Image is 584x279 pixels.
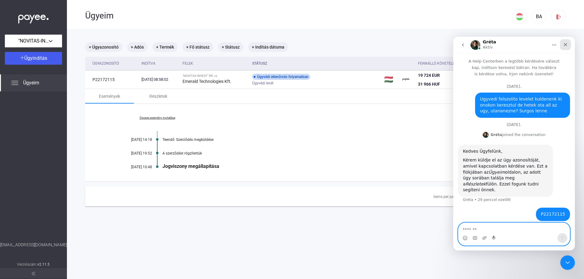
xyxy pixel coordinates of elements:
[250,57,382,70] th: Státusz
[116,116,199,120] a: Összes esemény mutatása
[555,14,562,20] img: logout-red
[141,60,155,67] div: Indítva
[116,165,152,169] div: [DATE] 10:48
[418,60,457,67] div: Fennálló követelés
[453,37,575,250] iframe: Intercom live chat
[20,56,24,60] img: plus-white.svg
[32,272,35,275] img: arrow-double-left-grey.svg
[141,60,178,67] div: Indítva
[433,193,459,200] div: Items per page:
[141,77,178,83] div: [DATE] 08:58:02
[182,74,247,78] div: "NOVITAS-INVEST" Kft. vs
[116,151,152,155] div: [DATE] 19:52
[248,42,288,52] mat-chip: + Indítás dátuma
[24,55,47,61] span: Ügyindítás
[551,9,566,24] button: logout-red
[182,60,247,67] div: Felek
[85,70,139,89] td: P22172115
[162,138,535,142] div: Teendő: Szerződés megküldése
[5,52,62,65] button: Ügyindítás
[182,42,213,52] mat-chip: + Fő státusz
[149,93,167,100] div: Részletek
[182,79,231,84] strong: Emerald Technologies Kft.
[18,11,49,24] img: white-payee-white-dot.svg
[99,93,120,100] div: Események
[418,82,440,87] span: 31 966 HUF
[116,138,152,142] div: [DATE] 14:18
[85,11,512,21] div: Ügyeim
[382,70,400,89] td: 🇭🇺
[560,255,575,270] iframe: Intercom live chat
[418,60,477,67] div: Fennálló követelés
[5,35,62,47] button: "NOVITAS-INVEST" Kft.
[532,9,546,24] button: BA
[512,9,527,24] button: HU
[11,79,18,87] img: list.svg
[162,163,535,169] div: Jogviszony megállapítása
[127,42,148,52] mat-chip: + Adós
[18,37,49,45] span: "NOVITAS-INVEST" Kft.
[92,60,119,67] div: Ügyazonosító
[23,79,39,87] span: Ügyeim
[85,42,122,52] mat-chip: + Ügyazonosító
[418,73,440,78] span: 19 724 EUR
[92,60,137,67] div: Ügyazonosító
[218,42,243,52] mat-chip: + Státusz
[516,13,523,20] img: HU
[402,76,410,83] img: payee-logo
[162,151,535,155] div: A szerződést rögzítettük
[252,80,273,87] span: Ügyvédi levél
[534,13,544,20] div: BA
[252,74,310,80] div: Ügyvédi ellenőrzés folyamatban
[182,60,193,67] div: Felek
[152,42,178,52] mat-chip: + Termék
[37,262,50,267] strong: v2.11.5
